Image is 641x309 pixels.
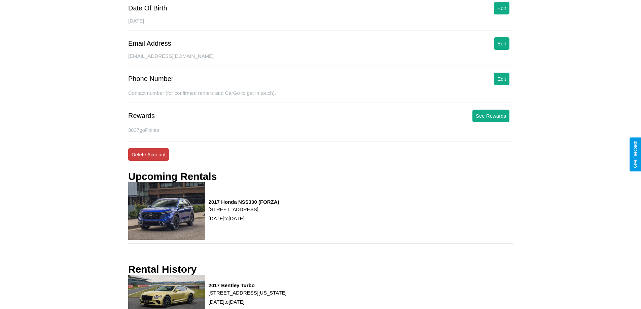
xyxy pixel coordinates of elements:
div: Email Address [128,40,171,47]
img: rental [128,182,205,240]
p: [STREET_ADDRESS][US_STATE] [209,288,287,297]
div: Phone Number [128,75,174,83]
button: See Rewards [472,110,509,122]
button: Edit [494,73,509,85]
p: 3837 goPoints [128,125,513,134]
div: [EMAIL_ADDRESS][DOMAIN_NAME] [128,53,513,66]
button: Delete Account [128,148,169,161]
div: Date Of Birth [128,4,167,12]
div: Contact number (for confirmed renters and CarGo to get in touch). [128,90,513,103]
button: Edit [494,37,509,50]
h3: Rental History [128,264,197,275]
h3: Upcoming Rentals [128,171,217,182]
p: [DATE] to [DATE] [209,297,287,306]
div: [DATE] [128,18,513,31]
div: Rewards [128,112,155,120]
button: Edit [494,2,509,14]
p: [DATE] to [DATE] [209,214,279,223]
div: Give Feedback [633,141,638,168]
h3: 2017 Bentley Turbo [209,282,287,288]
h3: 2017 Honda NSS300 (FORZA) [209,199,279,205]
p: [STREET_ADDRESS] [209,205,279,214]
